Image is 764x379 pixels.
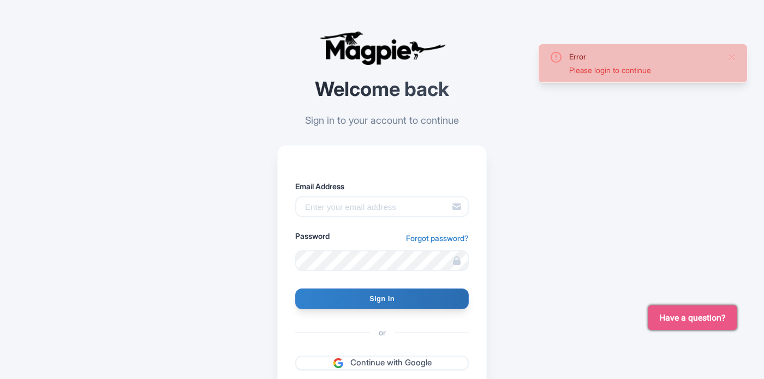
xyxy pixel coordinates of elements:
h2: Welcome back [277,79,487,100]
a: Forgot password? [406,232,469,244]
div: Please login to continue [569,64,719,76]
span: or [370,327,395,338]
input: Enter your email address [295,196,469,217]
button: Close [727,51,736,64]
span: Have a question? [659,311,726,324]
div: Error [569,51,719,62]
a: Continue with Google [295,356,469,370]
input: Sign In [295,288,469,309]
label: Password [295,230,330,242]
img: logo-ab69f6fb50320c5b225c76a69d11143b.png [317,31,447,65]
label: Email Address [295,181,469,192]
p: Sign in to your account to continue [277,113,487,128]
button: Have a question? [648,305,737,330]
